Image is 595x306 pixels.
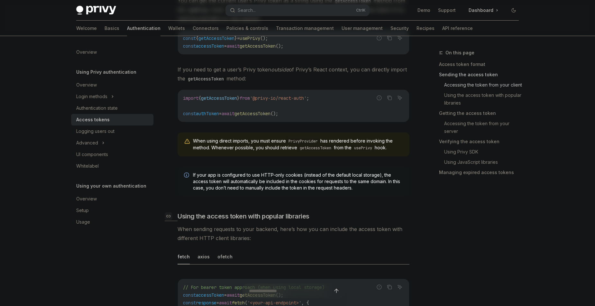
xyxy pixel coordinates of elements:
[71,216,153,228] a: Usage
[396,34,404,42] button: Ask AI
[71,205,153,216] a: Setup
[271,66,289,73] em: outside
[222,111,234,116] span: await
[193,138,403,151] span: When using direct imports, you must ensure has rendered before invoking the method. Whenever poss...
[76,68,136,76] h5: Using Privy authentication
[71,193,153,205] a: Overview
[178,249,190,264] button: fetch
[444,147,524,157] a: Using Privy SDK
[76,81,97,89] div: Overview
[185,75,226,82] code: getAccessToken
[237,35,240,41] span: =
[197,249,210,264] button: axios
[219,111,222,116] span: =
[238,6,256,14] div: Search...
[385,94,394,102] button: Copy the contents from the code block
[76,21,97,36] a: Welcome
[442,21,473,36] a: API reference
[183,43,196,49] span: const
[375,94,383,102] button: Report incorrect code
[224,43,227,49] span: =
[168,21,185,36] a: Wallets
[183,111,196,116] span: const
[76,116,110,124] div: Access tokens
[240,43,276,49] span: getAccessToken
[417,7,430,14] a: Demo
[286,138,320,144] code: PrivyProvider
[76,6,116,15] img: dark logo
[385,34,394,42] button: Copy the contents from the code block
[226,21,268,36] a: Policies & controls
[307,95,309,101] span: ;
[375,34,383,42] button: Report incorrect code
[396,94,404,102] button: Ask AI
[508,5,519,15] button: Toggle dark mode
[416,21,435,36] a: Recipes
[276,21,334,36] a: Transaction management
[240,35,260,41] span: usePrivy
[76,139,98,147] div: Advanced
[198,35,234,41] span: getAccessToken
[217,249,233,264] button: ofetch
[193,172,403,191] span: If your app is configured to use HTTP-only cookies (instead of the default local storage), the ac...
[196,35,198,41] span: {
[193,21,219,36] a: Connectors
[469,7,493,14] span: Dashboard
[237,95,240,101] span: }
[444,80,524,90] a: Accessing the token from your client
[439,70,524,80] a: Sending the access token
[71,125,153,137] a: Logging users out
[463,5,503,15] a: Dashboard
[260,35,268,41] span: ();
[76,195,97,203] div: Overview
[270,111,278,116] span: ();
[227,43,240,49] span: await
[76,207,89,214] div: Setup
[234,35,237,41] span: }
[445,49,474,57] span: On this page
[165,212,178,221] a: Navigate to header
[276,43,283,49] span: ();
[183,35,196,41] span: const
[356,8,366,13] span: Ctrl K
[178,65,409,83] span: If you need to get a user’s Privy token of Privy’s React context, you can directly import the met...
[71,46,153,58] a: Overview
[196,111,219,116] span: authToken
[250,95,307,101] span: '@privy-io/react-auth'
[76,162,99,170] div: Whitelabel
[178,212,309,221] span: Using the access token with popular libraries
[76,151,108,158] div: UI components
[342,21,383,36] a: User management
[71,149,153,160] a: UI components
[444,118,524,136] a: Accessing the token from your server
[76,48,97,56] div: Overview
[198,95,201,101] span: {
[127,21,160,36] a: Authentication
[444,90,524,108] a: Using the access token with popular libraries
[196,43,224,49] span: accessToken
[184,172,190,179] svg: Info
[71,160,153,172] a: Whitelabel
[76,93,107,100] div: Login methods
[71,79,153,91] a: Overview
[184,138,190,145] svg: Warning
[183,95,198,101] span: import
[76,218,90,226] div: Usage
[390,21,409,36] a: Security
[234,111,270,116] span: getAccessToken
[201,95,237,101] span: getAccessToken
[178,225,409,243] span: When sending requests to your backend, here’s how you can include the access token with different...
[439,59,524,70] a: Access token format
[438,7,456,14] a: Support
[297,145,334,151] code: getAccessToken
[332,286,341,295] button: Send message
[439,167,524,178] a: Managing expired access tokens
[352,145,375,151] code: usePrivy
[439,136,524,147] a: Verifying the access token
[105,21,119,36] a: Basics
[439,108,524,118] a: Getting the access token
[240,95,250,101] span: from
[225,5,370,16] button: Search...CtrlK
[76,182,146,190] h5: Using your own authentication
[71,102,153,114] a: Authentication state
